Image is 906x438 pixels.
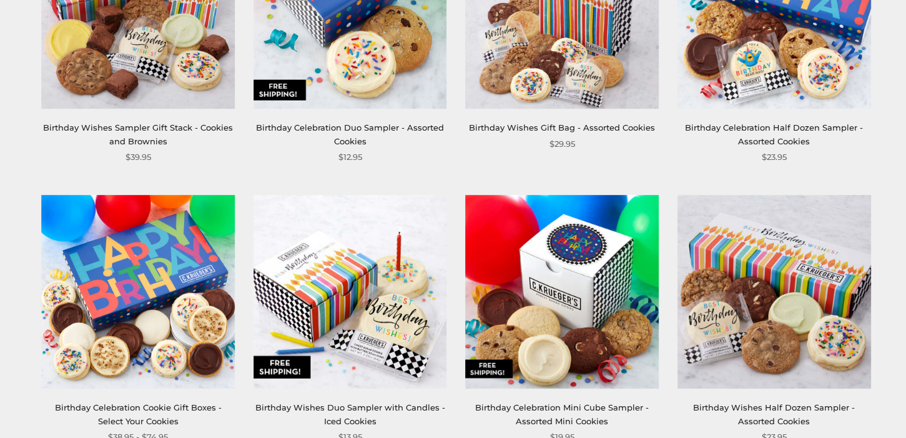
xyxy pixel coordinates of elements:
[55,402,222,426] a: Birthday Celebration Cookie Gift Boxes - Select Your Cookies
[677,196,871,389] img: Birthday Wishes Half Dozen Sampler - Assorted Cookies
[255,402,445,426] a: Birthday Wishes Duo Sampler with Candles - Iced Cookies
[475,402,649,426] a: Birthday Celebration Mini Cube Sampler - Assorted Mini Cookies
[338,151,362,164] span: $12.95
[41,196,235,389] img: Birthday Celebration Cookie Gift Boxes - Select Your Cookies
[43,122,233,146] a: Birthday Wishes Sampler Gift Stack - Cookies and Brownies
[685,122,863,146] a: Birthday Celebration Half Dozen Sampler - Assorted Cookies
[466,196,659,389] a: Birthday Celebration Mini Cube Sampler - Assorted Mini Cookies
[465,196,659,389] img: Birthday Celebration Mini Cube Sampler - Assorted Mini Cookies
[469,122,655,132] a: Birthday Wishes Gift Bag - Assorted Cookies
[126,151,151,164] span: $39.95
[256,122,444,146] a: Birthday Celebration Duo Sampler - Assorted Cookies
[549,137,575,151] span: $29.95
[693,402,855,426] a: Birthday Wishes Half Dozen Sampler - Assorted Cookies
[254,196,447,389] img: Birthday Wishes Duo Sampler with Candles - Iced Cookies
[762,151,787,164] span: $23.95
[10,391,129,428] iframe: Sign Up via Text for Offers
